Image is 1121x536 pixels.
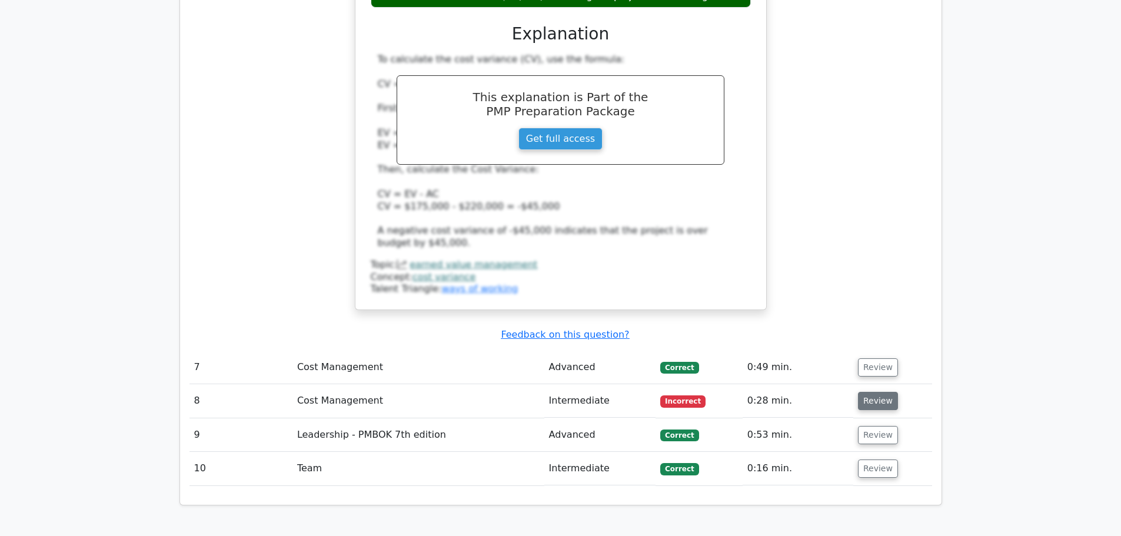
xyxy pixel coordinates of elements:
td: 7 [189,351,292,384]
button: Review [858,426,898,444]
span: Correct [660,430,698,441]
td: 10 [189,452,292,485]
td: 0:28 min. [743,384,853,418]
td: Team [292,452,544,485]
span: Incorrect [660,395,706,407]
a: ways of working [441,283,518,294]
span: Correct [660,463,698,475]
td: 0:53 min. [743,418,853,452]
td: Cost Management [292,351,544,384]
div: Concept: [371,271,751,284]
button: Review [858,392,898,410]
td: Intermediate [544,384,656,418]
td: 0:16 min. [743,452,853,485]
td: Intermediate [544,452,656,485]
a: earned value management [410,259,537,270]
button: Review [858,460,898,478]
td: Cost Management [292,384,544,418]
td: Advanced [544,418,656,452]
td: 0:49 min. [743,351,853,384]
td: 9 [189,418,292,452]
a: Feedback on this question? [501,329,629,340]
div: To calculate the cost variance (CV), use the formula: CV = Earned Value (EV) - Actual Cost (AC) F... [378,54,744,249]
td: Advanced [544,351,656,384]
td: 8 [189,384,292,418]
div: Topic: [371,259,751,271]
button: Review [858,358,898,377]
span: Correct [660,362,698,374]
h3: Explanation [378,24,744,44]
a: cost variance [413,271,475,282]
div: Talent Triangle: [371,259,751,295]
a: Get full access [518,128,603,150]
td: Leadership - PMBOK 7th edition [292,418,544,452]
